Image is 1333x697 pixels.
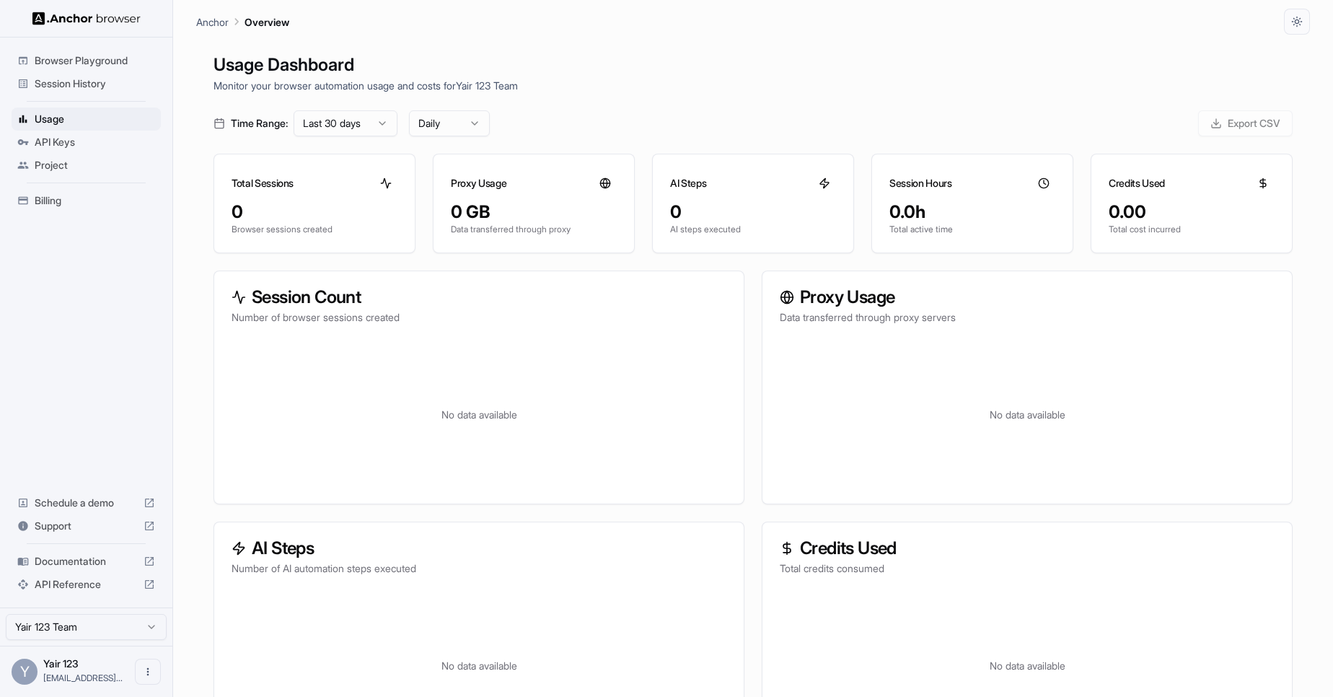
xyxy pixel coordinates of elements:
div: 0 [670,201,836,224]
span: API Reference [35,577,138,592]
p: Monitor your browser automation usage and costs for Yair 123 Team [214,78,1293,93]
div: No data available [232,342,726,486]
h1: Usage Dashboard [214,52,1293,78]
div: 0.0h [889,201,1055,224]
div: Usage [12,108,161,131]
p: Data transferred through proxy [451,224,617,235]
span: Documentation [35,554,138,569]
div: Session History [12,72,161,95]
p: AI steps executed [670,224,836,235]
h3: Total Sessions [232,176,294,190]
p: Total credits consumed [780,561,1275,576]
h3: Session Hours [889,176,951,190]
h3: AI Steps [670,176,706,190]
h3: AI Steps [232,540,726,557]
h3: Credits Used [1109,176,1165,190]
p: Anchor [196,14,229,30]
h3: Proxy Usage [451,176,506,190]
p: Overview [245,14,289,30]
p: Data transferred through proxy servers [780,310,1275,325]
h3: Session Count [232,289,726,306]
p: Total active time [889,224,1055,235]
span: yairasif@gmail.com [43,672,123,683]
div: No data available [780,342,1275,486]
img: Anchor Logo [32,12,141,25]
span: Browser Playground [35,53,155,68]
span: Usage [35,112,155,126]
span: Schedule a demo [35,496,138,510]
div: Billing [12,189,161,212]
div: Y [12,659,38,685]
span: Billing [35,193,155,208]
div: API Keys [12,131,161,154]
h3: Proxy Usage [780,289,1275,306]
div: 0 [232,201,397,224]
button: Open menu [135,659,161,685]
span: API Keys [35,135,155,149]
span: Project [35,158,155,172]
div: Project [12,154,161,177]
div: Support [12,514,161,538]
p: Number of browser sessions created [232,310,726,325]
span: Yair 123 [43,657,79,670]
div: Documentation [12,550,161,573]
nav: breadcrumb [196,14,289,30]
span: Support [35,519,138,533]
div: API Reference [12,573,161,596]
div: Schedule a demo [12,491,161,514]
div: 0 GB [451,201,617,224]
h3: Credits Used [780,540,1275,557]
div: 0.00 [1109,201,1275,224]
span: Time Range: [231,116,288,131]
p: Number of AI automation steps executed [232,561,726,576]
p: Total cost incurred [1109,224,1275,235]
span: Session History [35,76,155,91]
div: Browser Playground [12,49,161,72]
p: Browser sessions created [232,224,397,235]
